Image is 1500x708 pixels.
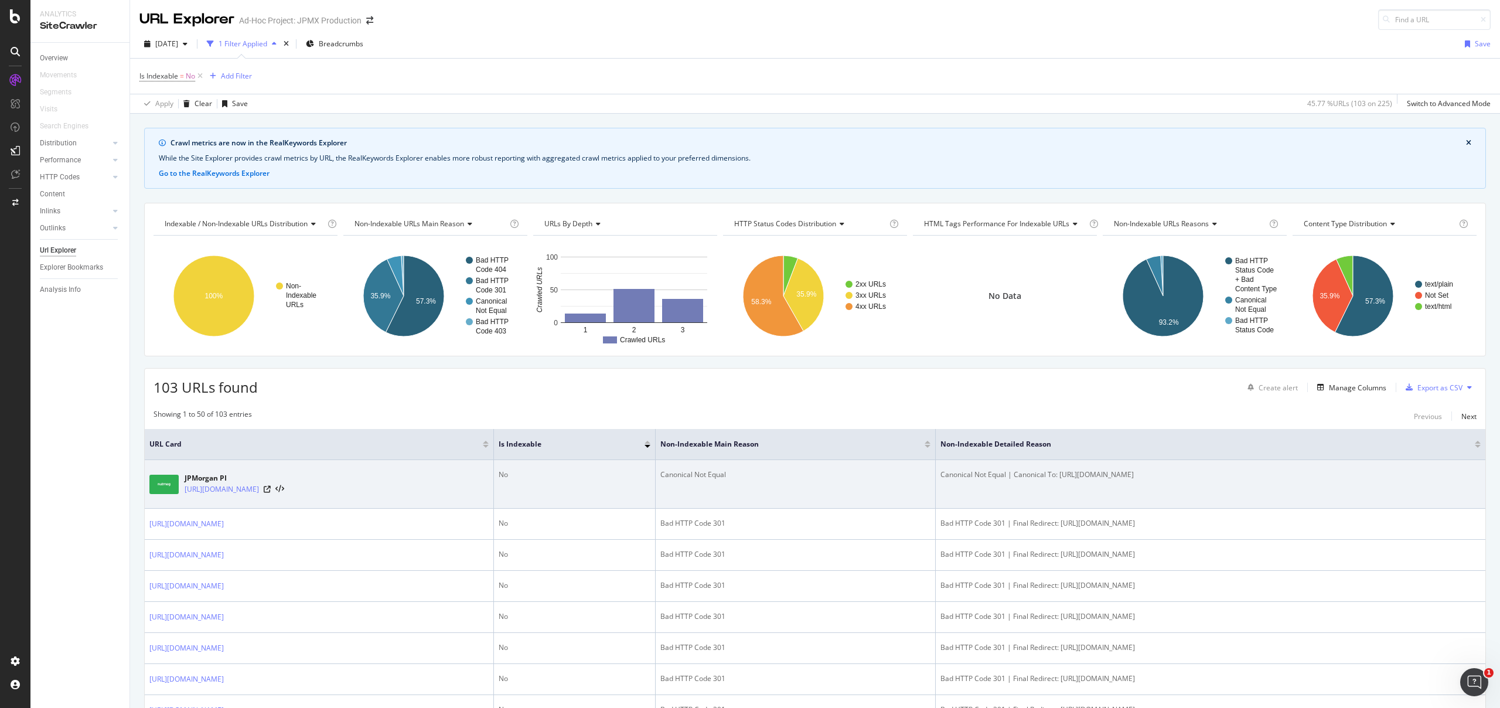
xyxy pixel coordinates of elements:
[1103,245,1286,347] svg: A chart.
[1401,378,1462,397] button: Export as CSV
[179,94,212,113] button: Clear
[533,245,716,347] div: A chart.
[352,215,507,233] h4: Non-Indexable URLs Main Reason
[1463,135,1474,151] button: close banner
[855,291,886,299] text: 3xx URLs
[1320,292,1339,300] text: 35.9%
[620,336,665,344] text: Crawled URLs
[499,549,650,560] div: No
[940,549,1481,560] div: Bad HTTP Code 301 | Final Redirect: [URL][DOMAIN_NAME]
[1293,245,1475,347] div: A chart.
[40,103,69,115] a: Visits
[159,168,270,179] button: Go to the RealKeywords Explorer
[185,484,259,495] a: [URL][DOMAIN_NAME]
[924,219,1069,229] span: HTML Tags Performance for Indexable URLs
[416,297,436,305] text: 57.3%
[40,120,88,132] div: Search Engines
[221,71,252,81] div: Add Filter
[40,137,77,149] div: Distribution
[940,580,1481,591] div: Bad HTTP Code 301 | Final Redirect: [URL][DOMAIN_NAME]
[354,219,464,229] span: Non-Indexable URLs Main Reason
[370,292,390,300] text: 35.9%
[40,19,120,33] div: SiteCrawler
[1235,285,1277,293] text: Content Type
[40,86,83,98] a: Segments
[1112,215,1267,233] h4: Non-Indexable URLs Reasons
[660,518,930,529] div: Bad HTTP Code 301
[1235,296,1266,304] text: Canonical
[660,549,930,560] div: Bad HTTP Code 301
[40,284,121,296] a: Analysis Info
[723,245,906,347] div: A chart.
[476,277,509,285] text: Bad HTTP
[180,71,184,81] span: =
[550,286,558,294] text: 50
[499,642,650,653] div: No
[922,215,1087,233] h4: HTML Tags Performance for Indexable URLs
[499,611,650,622] div: No
[366,16,373,25] div: arrow-right-arrow-left
[286,291,316,299] text: Indexable
[40,120,100,132] a: Search Engines
[1414,409,1442,423] button: Previous
[1235,305,1266,314] text: Not Equal
[40,103,57,115] div: Visits
[1312,380,1386,394] button: Manage Columns
[1235,326,1274,334] text: Status Code
[1235,266,1274,274] text: Status Code
[499,580,650,591] div: No
[1304,219,1387,229] span: Content Type Distribution
[1475,39,1491,49] div: Save
[940,673,1481,684] div: Bad HTTP Code 301 | Final Redirect: [URL][DOMAIN_NAME]
[476,286,506,294] text: Code 301
[154,245,336,347] svg: A chart.
[632,326,636,334] text: 2
[940,518,1481,529] div: Bad HTTP Code 301 | Final Redirect: [URL][DOMAIN_NAME]
[40,171,110,183] a: HTTP Codes
[660,611,930,622] div: Bad HTTP Code 301
[796,290,816,298] text: 35.9%
[149,642,224,654] a: [URL][DOMAIN_NAME]
[499,518,650,529] div: No
[1402,94,1491,113] button: Switch to Advanced Mode
[1461,409,1477,423] button: Next
[40,205,110,217] a: Inlinks
[476,297,507,305] text: Canonical
[40,171,80,183] div: HTTP Codes
[286,301,304,309] text: URLs
[40,69,77,81] div: Movements
[681,326,685,334] text: 3
[281,38,291,50] div: times
[1365,297,1385,305] text: 57.3%
[1461,411,1477,421] div: Next
[660,673,930,684] div: Bad HTTP Code 301
[40,261,121,274] a: Explorer Bookmarks
[171,138,1466,148] div: Crawl metrics are now in the RealKeywords Explorer
[239,15,362,26] div: Ad-Hoc Project: JPMX Production
[275,485,284,493] button: View HTML Source
[732,215,887,233] h4: HTTP Status Codes Distribution
[40,222,110,234] a: Outlinks
[149,580,224,592] a: [URL][DOMAIN_NAME]
[202,35,281,53] button: 1 Filter Applied
[40,52,68,64] div: Overview
[195,98,212,108] div: Clear
[40,9,120,19] div: Analytics
[476,318,509,326] text: Bad HTTP
[660,580,930,591] div: Bad HTTP Code 301
[40,244,121,257] a: Url Explorer
[940,611,1481,622] div: Bad HTTP Code 301 | Final Redirect: [URL][DOMAIN_NAME]
[1460,35,1491,53] button: Save
[476,256,509,264] text: Bad HTTP
[40,222,66,234] div: Outlinks
[940,642,1481,653] div: Bad HTTP Code 301 | Final Redirect: [URL][DOMAIN_NAME]
[544,219,592,229] span: URLs by Depth
[205,292,223,300] text: 100%
[139,35,192,53] button: [DATE]
[40,284,81,296] div: Analysis Info
[40,154,110,166] a: Performance
[139,94,173,113] button: Apply
[660,642,930,653] div: Bad HTTP Code 301
[476,265,506,274] text: Code 404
